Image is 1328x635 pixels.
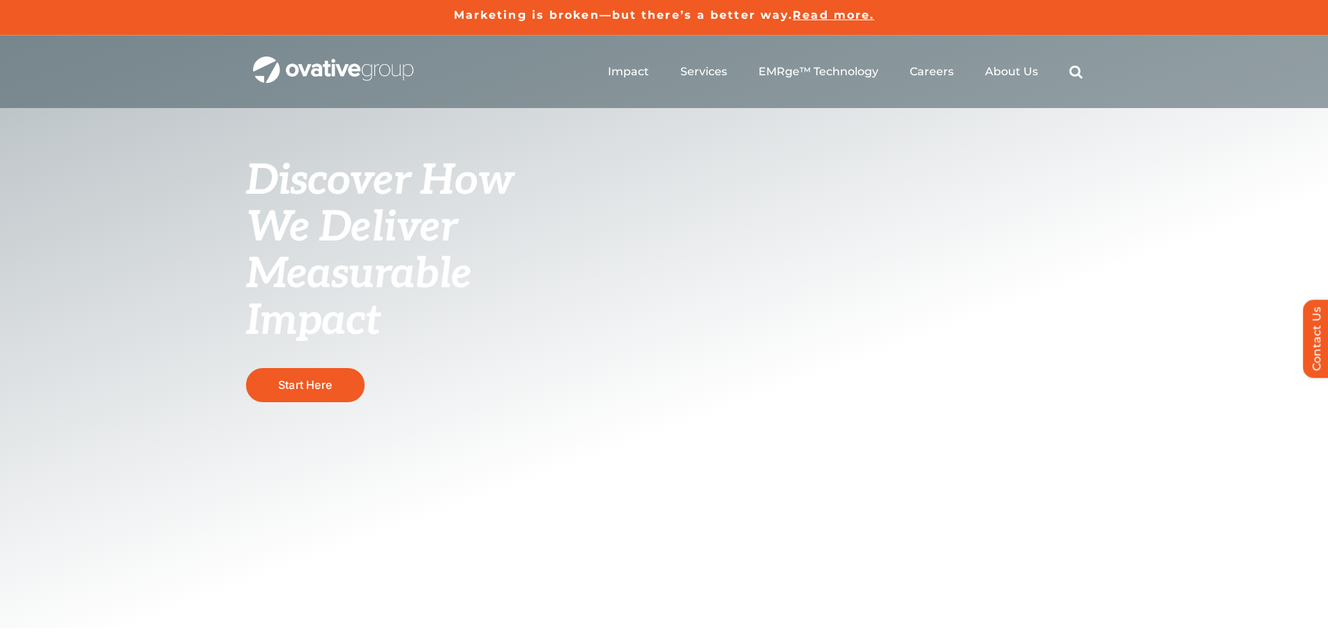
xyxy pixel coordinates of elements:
a: Services [680,65,727,79]
a: Impact [608,65,649,79]
a: Start Here [246,368,365,402]
a: EMRge™ Technology [758,65,878,79]
a: Search [1069,65,1083,79]
a: Careers [910,65,954,79]
span: Start Here [278,378,332,392]
span: Discover How [246,156,514,206]
a: OG_Full_horizontal_WHT [253,55,413,68]
span: We Deliver Measurable Impact [246,203,472,346]
a: Read more. [793,8,874,22]
a: About Us [985,65,1038,79]
a: Marketing is broken—but there’s a better way. [454,8,793,22]
nav: Menu [608,49,1083,94]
